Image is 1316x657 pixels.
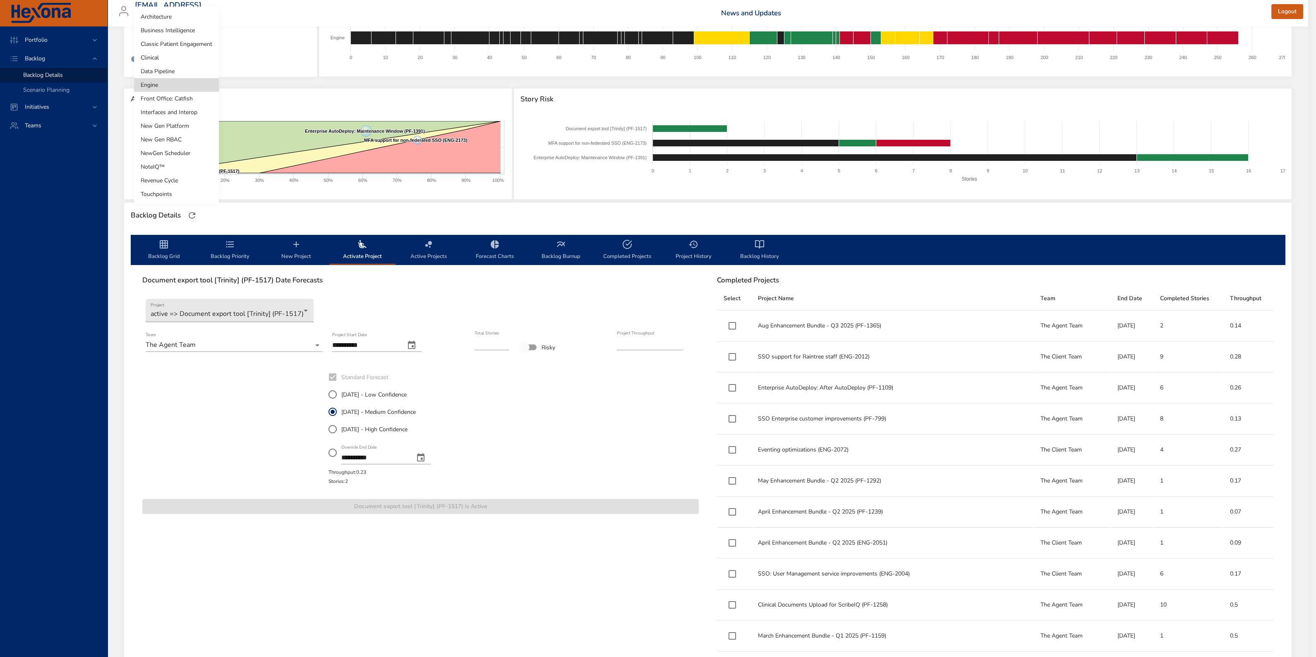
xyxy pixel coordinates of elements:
li: Touchpoints [134,187,219,201]
li: Data Pipeline [134,65,219,78]
li: Interfaces and Interop [134,105,219,119]
li: Clinical [134,51,219,65]
li: Architecture [134,10,219,24]
li: New Gen RBAC [134,133,219,146]
li: Revenue Cycle [134,174,219,187]
li: NewGen Scheduler [134,146,219,160]
li: Classic Patient Engagement [134,37,219,51]
li: Business Intelligence [134,24,219,37]
li: Front Office: Catfish [134,92,219,105]
li: Engine [134,78,219,92]
li: New Gen Platform [134,119,219,133]
li: NoteIQ™ [134,160,219,174]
